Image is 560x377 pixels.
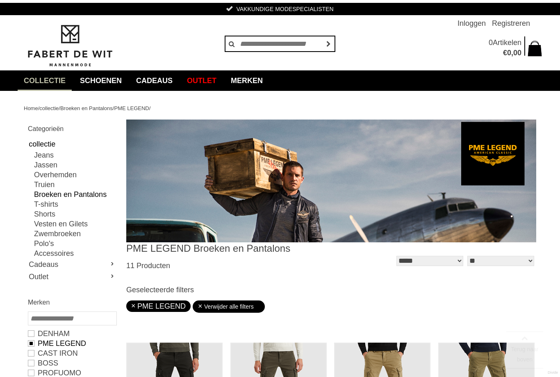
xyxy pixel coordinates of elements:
[60,102,113,108] a: Broeken en Pantalons
[506,329,543,366] a: Terug naar boven
[38,102,40,108] span: /
[28,135,116,147] a: collectie
[493,36,521,44] span: Artikelen
[34,167,116,177] a: Overhemden
[114,102,149,108] a: PME LEGEND
[28,255,116,268] a: Cadeaus
[34,246,116,255] a: Accessoires
[513,46,521,54] span: 00
[126,117,536,239] img: PME LEGEND
[126,239,331,252] h1: PME LEGEND Broeken en Pantalons
[28,336,116,345] a: PME LEGEND
[18,68,72,88] a: collectie
[198,298,260,310] a: Verwijder alle filters
[126,282,536,291] h3: Geselecteerde filters
[74,68,128,88] a: Schoenen
[34,147,116,157] a: Jeans
[489,36,493,44] span: 0
[28,345,116,355] a: CAST IRON
[548,365,558,375] a: Divide
[34,206,116,216] a: Shorts
[28,121,116,131] h2: Categorieën
[225,68,269,88] a: Merken
[34,177,116,187] a: Truien
[28,294,116,305] h2: Merken
[34,236,116,246] a: Polo's
[34,187,116,196] a: Broeken en Pantalons
[24,102,38,108] a: Home
[113,102,114,108] span: /
[507,46,511,54] span: 0
[492,12,530,29] a: Registreren
[34,226,116,236] a: Zwembroeken
[126,259,170,267] span: 11 Producten
[24,21,116,65] img: Fabert de Wit
[458,12,486,29] a: Inloggen
[511,46,513,54] span: ,
[28,365,116,375] a: PROFUOMO
[34,157,116,167] a: Jassen
[149,102,151,108] span: /
[131,299,186,307] a: PME LEGEND
[34,216,116,226] a: Vesten en Gilets
[59,102,60,108] span: /
[503,46,507,54] span: €
[28,355,116,365] a: BOSS
[28,268,116,280] a: Outlet
[28,326,116,336] a: DENHAM
[181,68,223,88] a: Outlet
[130,68,179,88] a: Cadeaus
[34,196,116,206] a: T-shirts
[39,102,59,108] a: collectie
